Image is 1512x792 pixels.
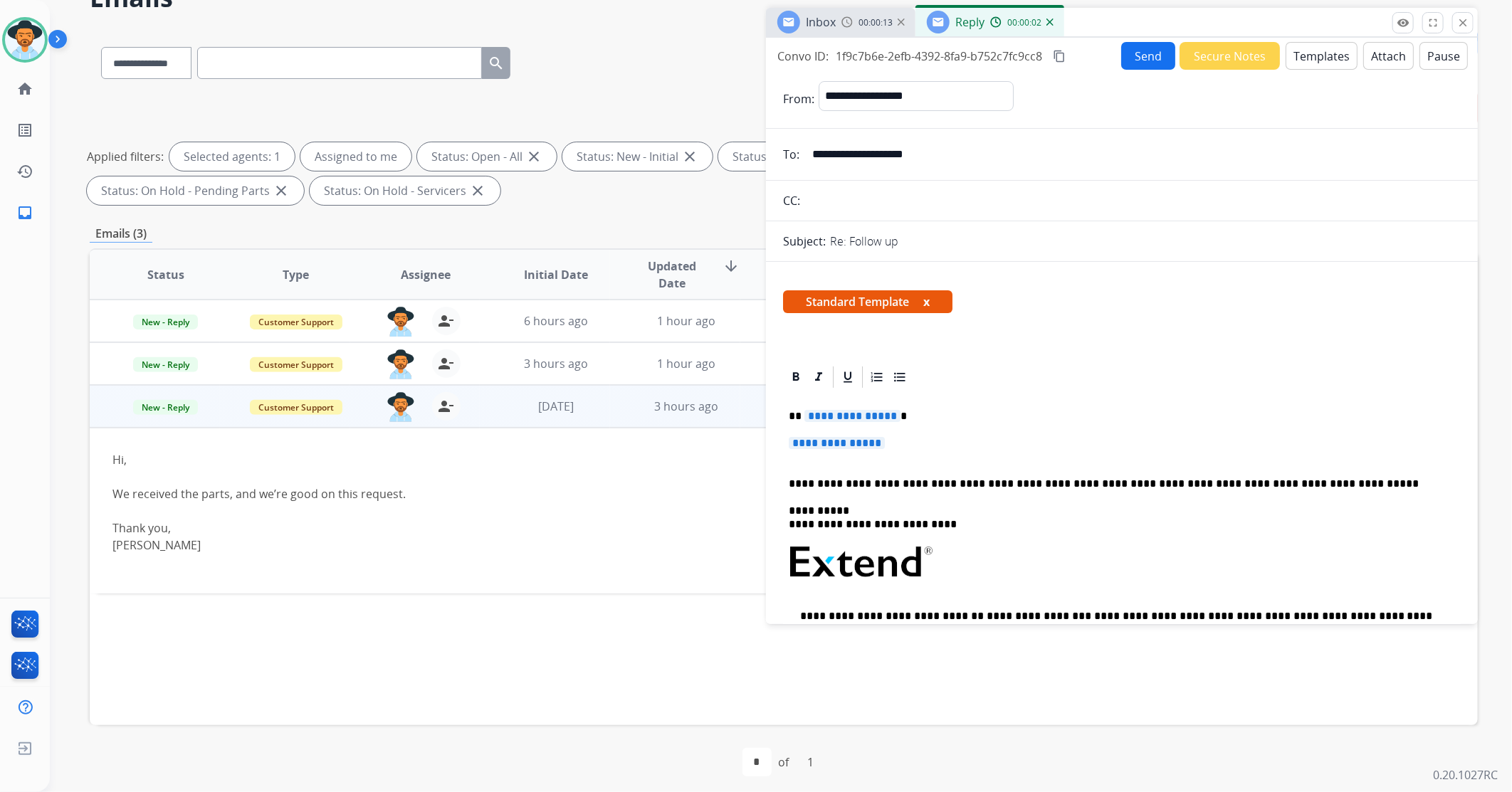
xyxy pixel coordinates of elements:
[87,148,164,165] p: Applied filters:
[1007,17,1041,28] span: 00:00:02
[112,519,1195,537] div: Thank you,
[16,204,33,221] mat-icon: inbox
[524,356,588,371] span: 3 hours ago
[1286,42,1358,70] button: Templates
[1121,42,1175,70] button: Send
[1427,16,1439,29] mat-icon: fullscreen
[633,258,711,292] span: Updated Date
[562,142,713,171] div: Status: New - Initial
[1419,42,1468,70] button: Pause
[387,307,415,337] img: agent-avatar
[250,315,342,329] span: Customer Support
[90,225,152,243] p: Emails (3)
[923,293,930,310] button: x
[16,163,33,180] mat-icon: history
[955,14,985,30] span: Reply
[147,266,184,283] span: Status
[112,485,1195,502] div: We received the parts, and we’re good on this request.
[438,312,455,329] mat-icon: person_remove
[785,366,807,388] div: Bold
[866,366,888,388] div: Ordered List
[438,398,455,415] mat-icon: person_remove
[5,20,45,60] img: avatar
[783,90,814,107] p: From:
[779,754,789,771] div: of
[488,55,505,72] mat-icon: search
[16,122,33,139] mat-icon: list_alt
[1363,42,1414,70] button: Attach
[524,266,588,283] span: Initial Date
[657,356,715,371] span: 1 hour ago
[133,357,198,372] span: New - Reply
[889,366,910,388] div: Bullet List
[797,748,826,776] div: 1
[836,48,1042,64] span: 1f9c7b6e-2efb-4392-8fa9-b752c7fc9cc8
[417,142,557,171] div: Status: Open - All
[783,192,800,209] p: CC:
[300,142,411,171] div: Assigned to me
[273,182,290,199] mat-icon: close
[1053,50,1066,63] mat-icon: content_copy
[1397,16,1409,29] mat-icon: remove_red_eye
[525,148,542,165] mat-icon: close
[250,400,342,415] span: Customer Support
[830,233,898,250] p: Re: Follow up
[777,48,829,65] p: Convo ID:
[87,176,304,205] div: Status: On Hold - Pending Parts
[718,142,868,171] div: Status: New - Reply
[133,315,198,329] span: New - Reply
[250,357,342,372] span: Customer Support
[783,290,952,313] span: Standard Template
[112,537,1195,554] div: [PERSON_NAME]
[859,17,893,28] span: 00:00:13
[112,451,1195,468] div: Hi,
[469,182,486,199] mat-icon: close
[524,313,588,329] span: 6 hours ago
[401,266,451,283] span: Assignee
[723,258,740,275] mat-icon: arrow_downward
[783,233,826,250] p: Subject:
[133,400,198,415] span: New - Reply
[837,366,859,388] div: Underline
[1456,16,1469,29] mat-icon: close
[1180,42,1280,70] button: Secure Notes
[1433,766,1498,783] p: 0.20.1027RC
[538,398,574,414] span: [DATE]
[387,392,415,422] img: agent-avatar
[16,80,33,97] mat-icon: home
[806,14,836,30] span: Inbox
[310,176,500,205] div: Status: On Hold - Servicers
[654,398,718,414] span: 3 hours ago
[783,146,799,163] p: To:
[657,313,715,329] span: 1 hour ago
[387,349,415,379] img: agent-avatar
[169,142,295,171] div: Selected agents: 1
[681,148,698,165] mat-icon: close
[808,366,829,388] div: Italic
[438,355,455,372] mat-icon: person_remove
[283,266,309,283] span: Type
